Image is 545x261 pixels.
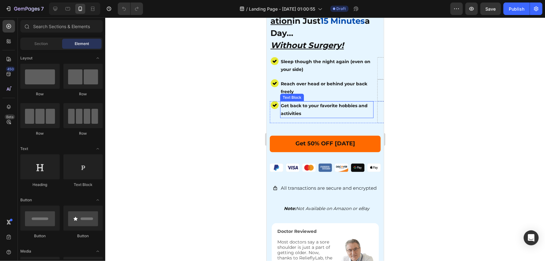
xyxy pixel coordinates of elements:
[35,41,48,47] span: Section
[246,6,248,12] span: /
[11,211,50,217] strong: Doctor Reviewed
[14,41,104,55] strong: Sleep though the night again (even on your side)
[20,248,31,254] span: Media
[4,62,12,70] img: image_demo.jpg
[503,3,530,15] button: Publish
[93,53,103,63] span: Toggle open
[93,246,103,256] span: Toggle open
[4,40,12,48] img: image_demo.jpg
[3,146,114,154] img: 1711793671165_1690904490000_Payment_Options_1_.png
[20,182,60,188] div: Heading
[20,55,32,61] span: Layout
[63,91,103,97] div: Row
[20,197,32,203] span: Button
[20,20,103,33] input: Search Sections & Elements
[14,63,101,77] strong: Reach over head or behind your back freely
[4,84,12,92] img: image_demo.jpg
[63,182,103,188] div: Text Block
[93,195,103,205] span: Toggle open
[337,6,346,12] span: Draft
[15,77,36,83] div: Text Block
[63,131,103,136] div: Row
[20,91,60,97] div: Row
[3,118,114,135] button: <p><span style="font-size:18px;">Get 50% OFF Today</span></p>
[2,3,47,15] button: 7
[20,131,60,136] div: Row
[20,146,28,152] span: Text
[29,123,88,129] span: Get 50% OFF [DATE]
[267,18,384,261] iframe: Design area
[75,41,89,47] span: Element
[93,144,103,154] span: Toggle open
[6,67,15,72] div: 450
[4,23,77,33] u: Without Surgery!
[17,188,103,194] i: Not Available on Amazon or eBay
[249,6,315,12] span: Landing Page - [DATE] 01:00:55
[14,85,101,99] strong: Get back to your favorite hobbies and activities
[524,230,539,245] div: Open Intercom Messenger
[14,168,110,173] span: All transactions are secure and encrypted
[5,114,15,119] div: Beta
[118,3,143,15] div: Undo/Redo
[11,222,66,254] span: Most doctors say a sore shoulder is just a part of getting older. Now, thanks to RelieflyLab, the...
[17,188,30,194] strong: Note:
[480,3,501,15] button: Save
[41,5,44,13] p: 7
[509,6,524,12] div: Publish
[63,233,103,239] div: Button
[486,6,496,12] span: Save
[20,233,60,239] div: Button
